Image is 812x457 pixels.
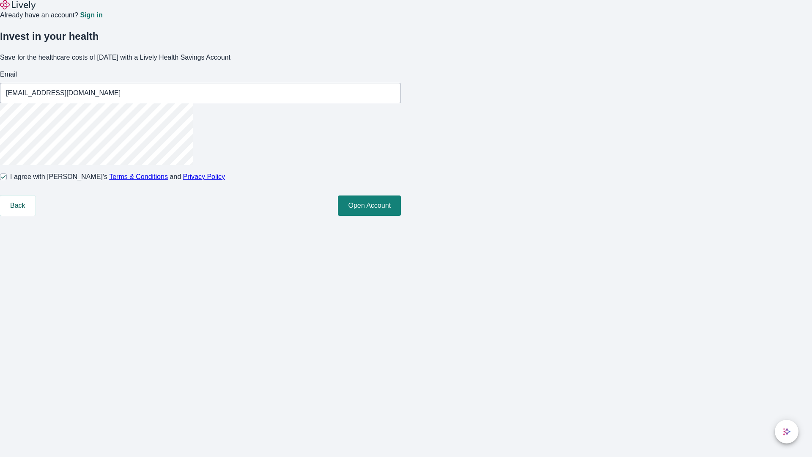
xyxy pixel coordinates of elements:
[183,173,225,180] a: Privacy Policy
[782,427,791,436] svg: Lively AI Assistant
[338,195,401,216] button: Open Account
[80,12,102,19] a: Sign in
[775,420,798,443] button: chat
[10,172,225,182] span: I agree with [PERSON_NAME]’s and
[109,173,168,180] a: Terms & Conditions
